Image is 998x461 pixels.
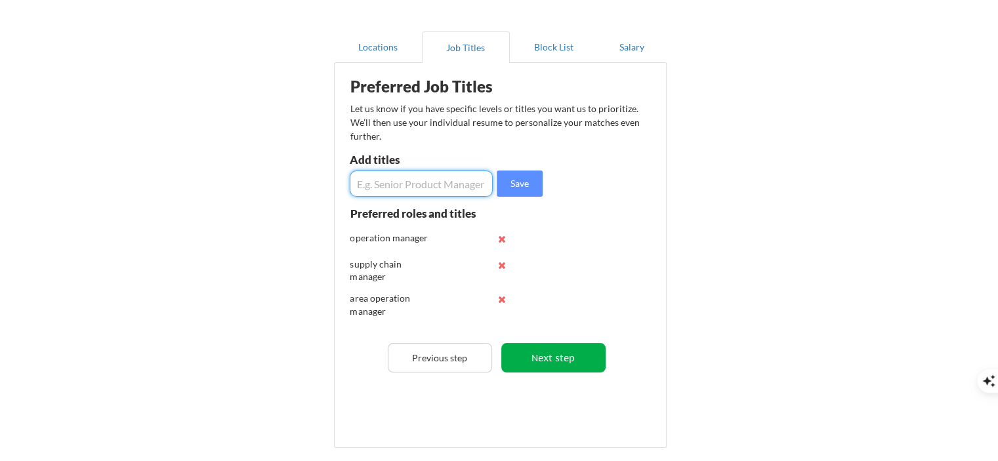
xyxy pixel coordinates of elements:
div: operation manager [350,231,436,245]
button: Previous step [388,343,492,372]
button: Locations [334,31,422,63]
div: Preferred Job Titles [350,79,516,94]
button: Job Titles [422,31,510,63]
div: Preferred roles and titles [350,208,492,219]
button: Save [497,170,543,197]
div: Add titles [350,154,489,165]
div: area operation manager [350,292,436,317]
button: Salary [598,31,667,63]
button: Block List [510,31,598,63]
button: Next step [501,343,606,372]
div: Let us know if you have specific levels or titles you want us to prioritize. We’ll then use your ... [350,102,641,143]
div: supply chain manager [350,258,436,283]
input: E.g. Senior Product Manager [350,170,493,197]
